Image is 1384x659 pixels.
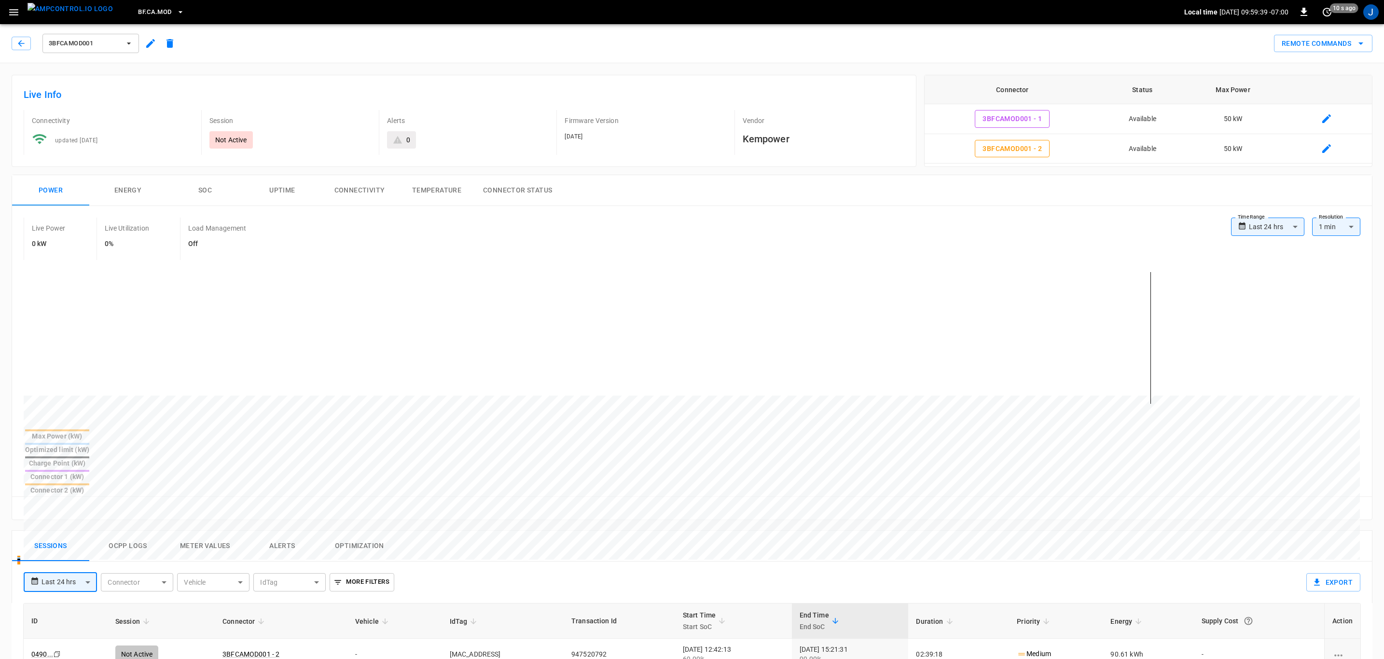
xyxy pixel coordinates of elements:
button: Power [12,175,89,206]
button: 3BFCAMOD001 - 2 [975,140,1050,158]
p: Load Management [188,223,246,233]
h6: Kempower [743,131,904,147]
div: Last 24 hrs [42,573,97,591]
button: SOC [166,175,244,206]
p: Session [209,116,371,125]
th: Transaction Id [564,604,675,639]
div: remote commands options [1274,35,1372,53]
label: Resolution [1319,213,1343,221]
div: Last 24 hrs [1249,218,1304,236]
td: Available [1100,104,1184,134]
span: Priority [1017,616,1052,627]
div: profile-icon [1363,4,1379,20]
td: 50 kW [1184,104,1281,134]
td: 50 kW [1184,134,1281,164]
button: Ocpp logs [89,531,166,562]
button: Optimization [321,531,398,562]
h6: 0 kW [32,239,66,249]
span: End TimeEnd SoC [800,609,842,632]
p: End SoC [800,621,829,632]
button: 3BFCAMOD001 [42,34,139,53]
h6: Off [188,239,246,249]
button: More Filters [330,573,394,591]
button: set refresh interval [1319,4,1335,20]
button: Connectivity [321,175,398,206]
span: IdTag [450,616,480,627]
button: Energy [89,175,166,206]
p: Alerts [387,116,549,125]
img: ampcontrol.io logo [28,3,113,15]
button: Connector Status [475,175,560,206]
button: Uptime [244,175,321,206]
button: Export [1306,573,1360,591]
div: charging session options [1332,649,1353,659]
button: Meter Values [166,531,244,562]
span: [DATE] [565,133,582,140]
span: BF.CA.MOD [138,7,171,18]
button: 3BFCAMOD001 - 1 [975,110,1050,128]
h6: Live Info [24,87,904,102]
th: Action [1324,604,1360,639]
span: Session [115,616,152,627]
button: BF.CA.MOD [134,3,188,22]
div: End Time [800,609,829,632]
span: 10 s ago [1330,3,1358,13]
p: Connectivity [32,116,194,125]
button: Temperature [398,175,475,206]
button: Remote Commands [1274,35,1372,53]
span: Connector [222,616,267,627]
span: Vehicle [355,616,391,627]
div: Supply Cost [1202,612,1316,630]
p: Vendor [743,116,904,125]
p: Firmware Version [565,116,726,125]
th: ID [24,604,108,639]
p: Local time [1184,7,1218,17]
th: Max Power [1184,75,1281,104]
span: Start TimeStart SoC [683,609,729,632]
div: 1 min [1312,218,1360,236]
span: updated [DATE] [55,137,98,144]
p: [DATE] 09:59:39 -07:00 [1219,7,1288,17]
span: Duration [916,616,955,627]
th: Status [1100,75,1184,104]
button: The cost of your charging session based on your supply rates [1240,612,1257,630]
td: Available [1100,134,1184,164]
button: Sessions [12,531,89,562]
span: Energy [1110,616,1145,627]
label: Time Range [1238,213,1265,221]
span: 3BFCAMOD001 [49,38,120,49]
table: connector table [925,75,1372,164]
p: Start SoC [683,621,716,632]
p: Live Utilization [105,223,149,233]
th: Connector [925,75,1101,104]
h6: 0% [105,239,149,249]
p: Not Active [215,135,247,145]
div: 0 [406,135,410,145]
button: Alerts [244,531,321,562]
div: Start Time [683,609,716,632]
p: Live Power [32,223,66,233]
